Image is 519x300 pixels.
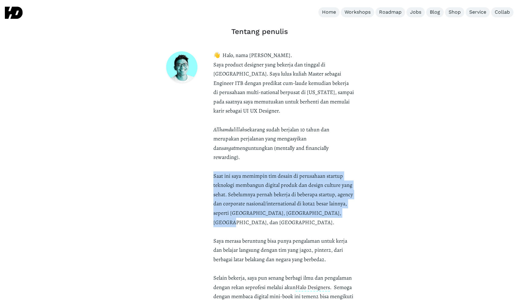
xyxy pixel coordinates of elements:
[495,9,510,15] div: Collab
[165,51,213,84] img: author ebook petunjuk memulai ux dari nol dan tutorial membuat design system dari nol, ar wasil
[469,9,486,15] div: Service
[344,9,371,15] div: Workshops
[165,27,354,36] h2: Tentang penulis
[322,9,336,15] div: Home
[341,7,374,17] a: Workshops
[222,144,235,152] em: sangat
[426,7,444,17] a: Blog
[445,7,464,17] a: Shop
[410,9,421,15] div: Jobs
[491,7,514,17] a: Collab
[375,7,405,17] a: Roadmap
[449,9,461,15] div: Shop
[379,9,402,15] div: Roadmap
[296,284,330,292] a: Halo Designers
[213,126,245,133] em: Allhamdulillah
[406,7,425,17] a: Jobs
[466,7,490,17] a: Service
[318,7,340,17] a: Home
[213,52,354,291] strong: 👋 Halo, nama [PERSON_NAME]. Saya product designer yang bekerja dan tinggal di [GEOGRAPHIC_DATA]. ...
[430,9,440,15] div: Blog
